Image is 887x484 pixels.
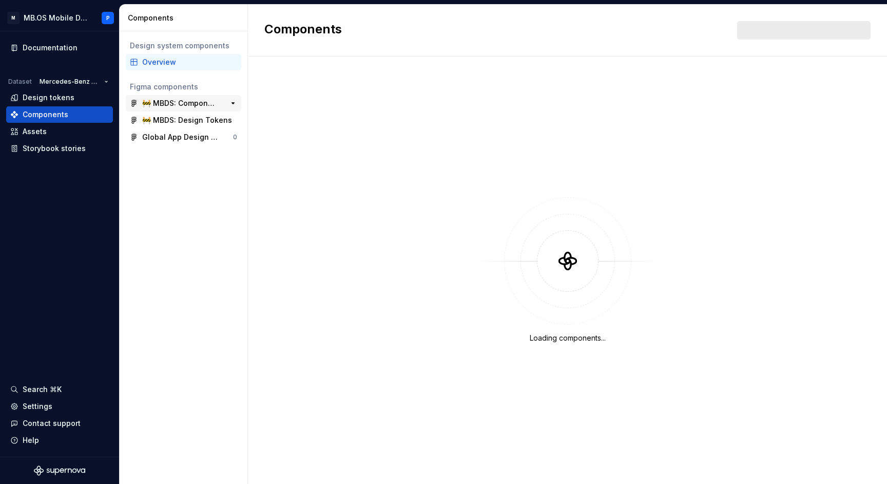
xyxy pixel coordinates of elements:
[6,415,113,432] button: Contact support
[6,40,113,56] a: Documentation
[130,82,237,92] div: Figma components
[126,95,241,111] a: 🚧 MBDS: Components
[34,466,85,476] svg: Supernova Logo
[23,43,78,53] div: Documentation
[23,92,74,103] div: Design tokens
[23,384,62,395] div: Search ⌘K
[126,129,241,145] a: Global App Design System 1.10
[126,112,241,128] a: 🚧 MBDS: Design Tokens
[35,75,113,89] button: Mercedes-Benz 2.0
[6,381,113,398] button: Search ⌘K
[6,89,113,106] a: Design tokens
[24,13,89,23] div: MB.OS Mobile Design System
[23,435,39,445] div: Help
[142,115,232,125] div: 🚧 MBDS: Design Tokens
[23,418,81,429] div: Contact support
[6,106,113,123] a: Components
[130,41,237,51] div: Design system components
[126,54,241,70] a: Overview
[233,133,237,141] div: 0
[106,14,110,22] div: P
[264,21,342,40] h2: Components
[7,12,20,24] div: M
[23,143,86,154] div: Storybook stories
[8,78,32,86] div: Dataset
[6,432,113,449] button: Help
[23,126,47,137] div: Assets
[2,7,117,29] button: MMB.OS Mobile Design SystemP
[530,333,606,343] div: Loading components...
[40,78,100,86] span: Mercedes-Benz 2.0
[6,140,113,157] a: Storybook stories
[128,13,243,23] div: Components
[23,401,52,412] div: Settings
[6,398,113,415] a: Settings
[142,57,237,67] div: Overview
[142,98,219,108] div: 🚧 MBDS: Components
[142,132,219,142] div: Global App Design System 1.1
[6,123,113,140] a: Assets
[23,109,68,120] div: Components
